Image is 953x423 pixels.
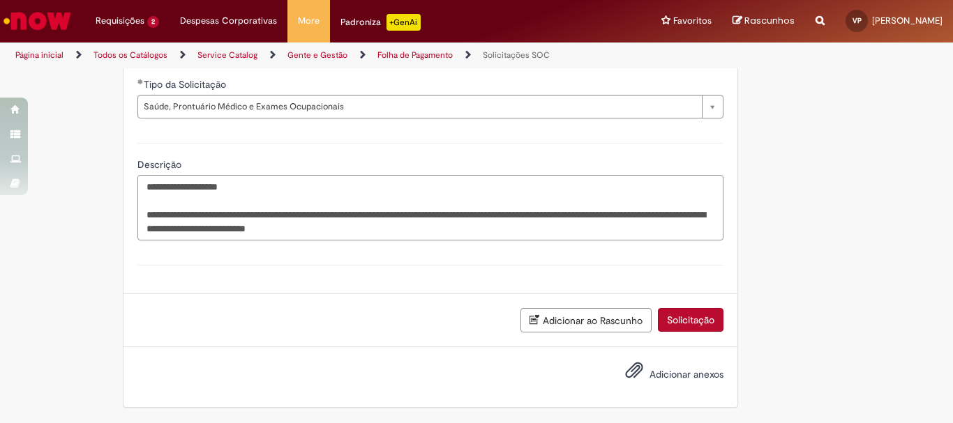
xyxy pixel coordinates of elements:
button: Adicionar anexos [622,357,647,390]
span: [PERSON_NAME] [872,15,943,26]
p: +GenAi [387,14,421,31]
span: VP [853,16,862,25]
button: Solicitação [658,308,723,332]
a: Folha de Pagamento [377,49,453,61]
span: Tipo da Solicitação [144,78,229,91]
span: Rascunhos [744,14,795,27]
a: Rascunhos [733,15,795,28]
button: Adicionar ao Rascunho [520,308,652,332]
span: Despesas Corporativas [180,14,277,28]
span: More [298,14,320,28]
span: 2 [147,16,159,28]
a: Service Catalog [197,49,257,61]
div: Padroniza [340,14,421,31]
span: Saúde, Prontuário Médico e Exames Ocupacionais [144,95,695,118]
a: Gente e Gestão [287,49,347,61]
textarea: Descrição [137,175,723,240]
span: Obrigatório Preenchido [137,79,144,84]
a: Todos os Catálogos [93,49,167,61]
img: ServiceNow [1,7,73,35]
span: Descrição [137,158,184,171]
span: Adicionar anexos [650,368,723,380]
a: Página inicial [15,49,63,61]
span: Requisições [96,14,144,28]
a: Solicitações SOC [483,49,550,61]
span: Favoritos [673,14,712,28]
ul: Trilhas de página [10,43,625,68]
